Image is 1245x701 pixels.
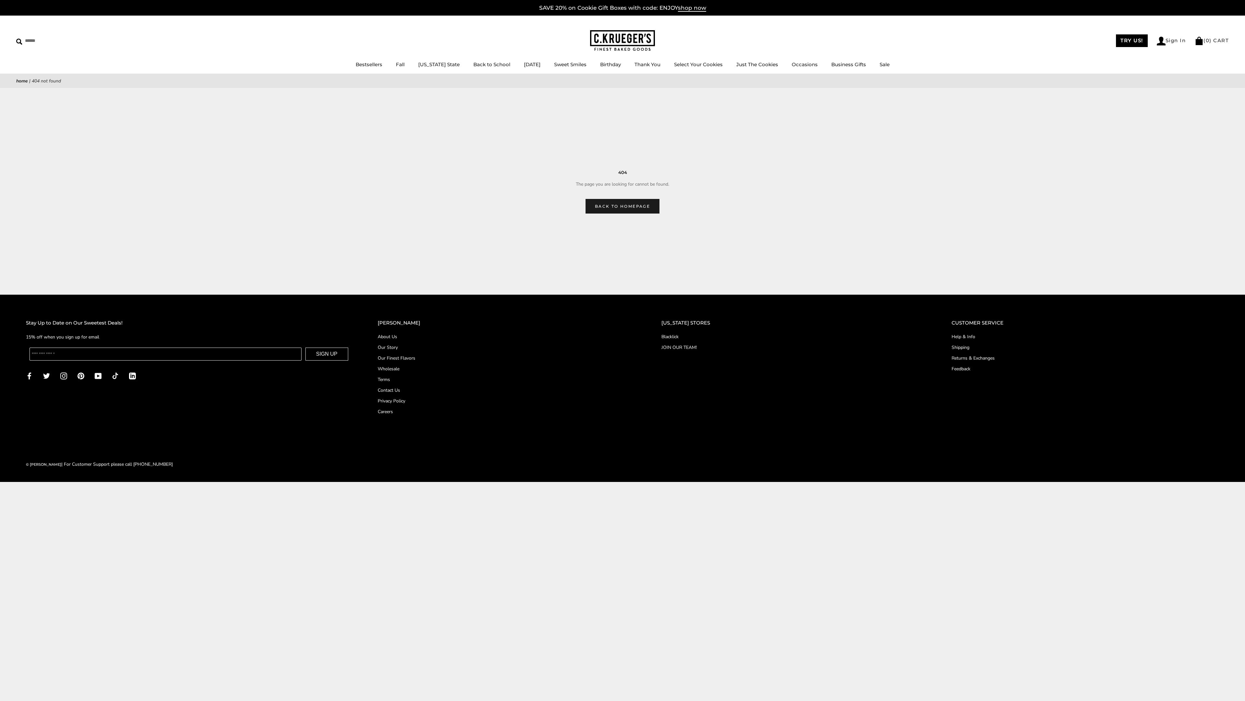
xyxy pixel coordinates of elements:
[16,78,28,84] a: Home
[378,355,636,362] a: Our Finest Flavors
[26,461,173,468] div: | For Customer Support please call [PHONE_NUMBER]
[539,5,706,12] a: SAVE 20% on Cookie Gift Boxes with code: ENJOYshop now
[473,61,510,68] a: Back to School
[1157,37,1166,45] img: Account
[831,61,866,68] a: Business Gifts
[792,61,818,68] a: Occasions
[952,355,1219,362] a: Returns & Exchanges
[16,36,93,46] input: Search
[600,61,621,68] a: Birthday
[112,372,119,379] a: TikTok
[880,61,890,68] a: Sale
[661,333,926,340] a: Blacklick
[378,387,636,394] a: Contact Us
[16,39,22,45] img: Search
[396,61,405,68] a: Fall
[378,408,636,415] a: Careers
[378,398,636,404] a: Privacy Policy
[524,61,540,68] a: [DATE]
[26,333,352,341] p: 15% off when you sign up for email
[29,78,30,84] span: |
[634,61,660,68] a: Thank You
[378,333,636,340] a: About Us
[418,61,460,68] a: [US_STATE] State
[129,372,136,379] a: LinkedIn
[43,372,50,379] a: Twitter
[554,61,587,68] a: Sweet Smiles
[305,348,348,361] button: SIGN UP
[26,319,352,327] h2: Stay Up to Date on Our Sweetest Deals!
[26,372,33,379] a: Facebook
[26,169,1219,176] h3: 404
[378,365,636,372] a: Wholesale
[378,376,636,383] a: Terms
[678,5,706,12] span: shop now
[26,462,61,467] a: © [PERSON_NAME]
[674,61,723,68] a: Select Your Cookies
[952,344,1219,351] a: Shipping
[661,319,926,327] h2: [US_STATE] STORES
[32,78,61,84] span: 404 Not Found
[1206,37,1210,43] span: 0
[378,344,636,351] a: Our Story
[952,319,1219,327] h2: CUSTOMER SERVICE
[1195,37,1229,43] a: (0) CART
[1116,34,1148,47] a: TRY US!
[16,77,1229,85] nav: breadcrumbs
[661,344,926,351] a: JOIN OUR TEAM!
[26,180,1219,188] p: The page you are looking for cannot be found.
[77,372,84,379] a: Pinterest
[60,372,67,379] a: Instagram
[95,372,101,379] a: YouTube
[736,61,778,68] a: Just The Cookies
[590,30,655,51] img: C.KRUEGER'S
[952,333,1219,340] a: Help & Info
[30,348,302,361] input: Enter your email
[1157,37,1186,45] a: Sign In
[952,365,1219,372] a: Feedback
[356,61,382,68] a: Bestsellers
[378,319,636,327] h2: [PERSON_NAME]
[586,199,659,214] a: Back to homepage
[1195,37,1203,45] img: Bag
